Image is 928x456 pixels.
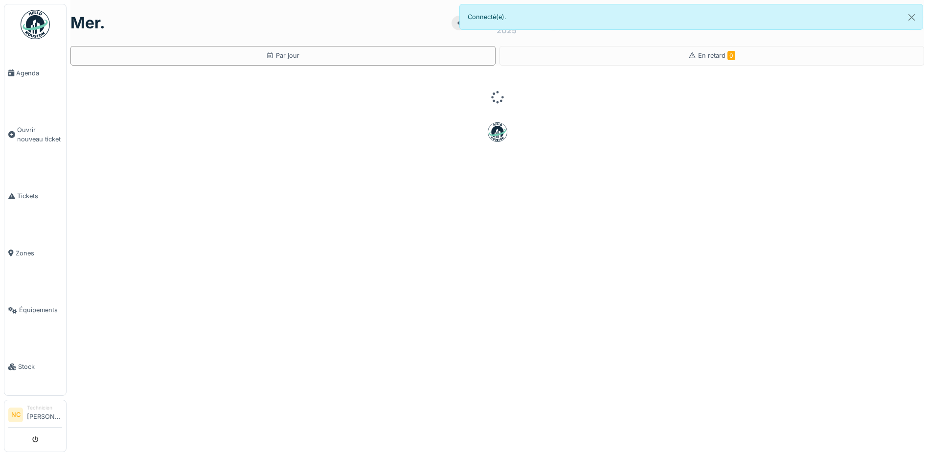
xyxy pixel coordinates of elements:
span: Équipements [19,305,62,315]
a: Agenda [4,45,66,101]
span: Ouvrir nouveau ticket [17,125,62,144]
li: NC [8,408,23,422]
span: Agenda [16,68,62,78]
div: Connecté(e). [459,4,924,30]
h1: mer. [70,14,105,32]
span: En retard [698,52,735,59]
span: Stock [18,362,62,371]
li: [PERSON_NAME] [27,404,62,425]
img: badge-BVDL4wpA.svg [488,122,507,142]
span: Tickets [17,191,62,201]
a: Équipements [4,282,66,339]
button: Close [901,4,923,30]
a: Tickets [4,168,66,225]
div: Technicien [27,404,62,411]
span: Zones [16,249,62,258]
a: Zones [4,225,66,281]
div: Par jour [266,51,299,60]
img: Badge_color-CXgf-gQk.svg [21,10,50,39]
div: 2025 [497,24,517,36]
span: 0 [727,51,735,60]
a: NC Technicien[PERSON_NAME] [8,404,62,428]
a: Ouvrir nouveau ticket [4,101,66,168]
a: Stock [4,339,66,395]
